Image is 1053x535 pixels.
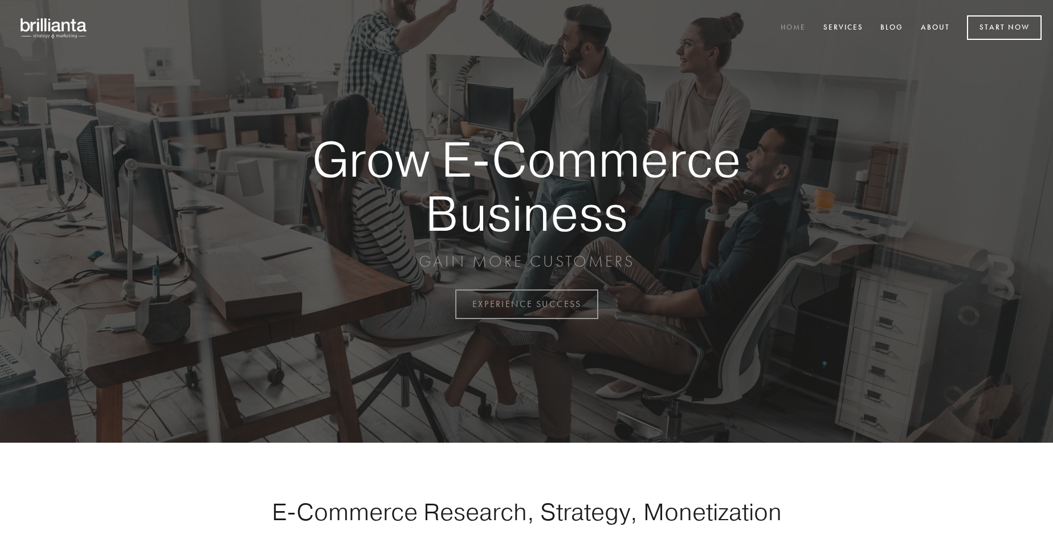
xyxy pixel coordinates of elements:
a: Blog [873,19,911,38]
strong: Grow E-Commerce Business [272,132,781,240]
a: EXPERIENCE SUCCESS [455,289,598,319]
p: GAIN MORE CUSTOMERS [272,251,781,272]
h1: E-Commerce Research, Strategy, Monetization [236,497,817,526]
a: Home [773,19,813,38]
a: About [913,19,957,38]
a: Services [816,19,871,38]
img: brillianta - research, strategy, marketing [11,11,97,44]
a: Start Now [967,15,1042,40]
